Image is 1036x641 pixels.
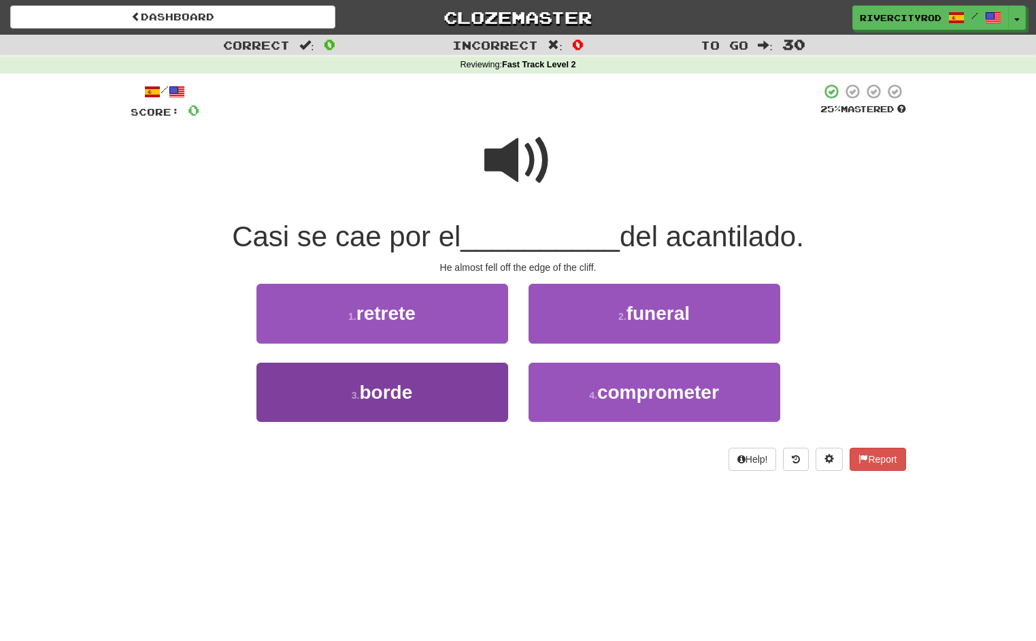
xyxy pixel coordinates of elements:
small: 1 . [348,311,356,322]
span: 0 [324,36,335,52]
span: Incorrect [452,38,538,52]
button: Report [850,448,905,471]
div: / [131,83,199,100]
span: borde [359,382,412,403]
span: funeral [626,303,690,324]
button: Round history (alt+y) [783,448,809,471]
span: 25 % [820,103,841,114]
div: He almost fell off the edge of the cliff. [131,261,906,274]
span: Correct [223,38,290,52]
span: rivercityrod [860,12,941,24]
a: Dashboard [10,5,335,29]
a: rivercityrod / [852,5,1009,30]
button: 1.retrete [256,284,508,343]
button: Help! [729,448,777,471]
small: 2 . [618,311,626,322]
span: To go [701,38,748,52]
span: Score: [131,106,180,118]
span: : [758,39,773,51]
span: del acantilado. [620,220,804,252]
button: 2.funeral [529,284,780,343]
span: : [299,39,314,51]
span: retrete [356,303,416,324]
span: Casi se cae por el [232,220,461,252]
span: 30 [782,36,805,52]
span: 0 [572,36,584,52]
small: 3 . [352,390,360,401]
span: : [548,39,563,51]
span: 0 [188,101,199,118]
span: comprometer [597,382,719,403]
small: 4 . [589,390,597,401]
strong: Fast Track Level 2 [502,60,576,69]
button: 4.comprometer [529,363,780,422]
div: Mastered [820,103,906,116]
span: / [971,11,978,20]
span: __________ [461,220,620,252]
button: 3.borde [256,363,508,422]
a: Clozemaster [356,5,681,29]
